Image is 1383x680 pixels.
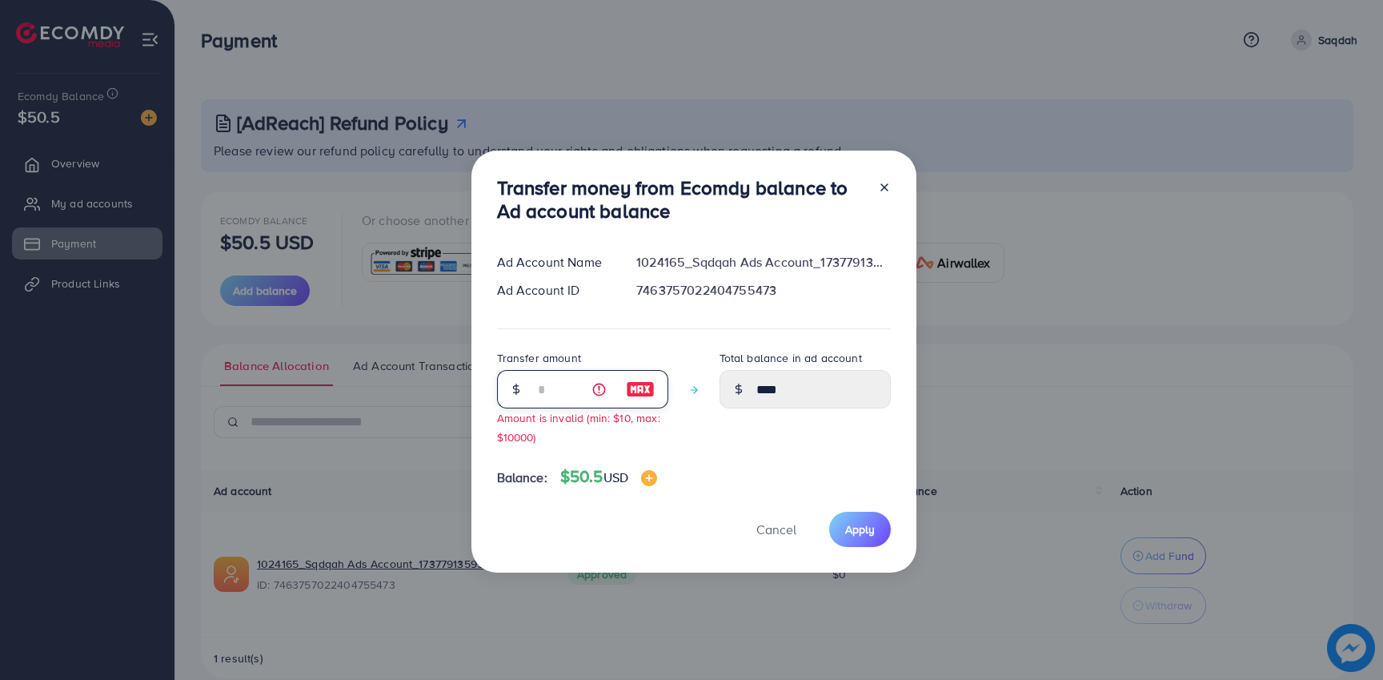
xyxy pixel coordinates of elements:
button: Apply [829,512,891,546]
span: Apply [845,521,875,537]
span: Cancel [756,521,796,538]
h4: $50.5 [560,467,657,487]
label: Transfer amount [497,350,581,366]
div: Ad Account Name [484,253,624,272]
img: image [626,380,655,399]
div: 1024165_Sqdqah Ads Account_1737791359542 [623,253,903,272]
label: Total balance in ad account [720,350,862,366]
button: Cancel [736,512,816,546]
div: 7463757022404755473 [623,281,903,300]
small: Amount is invalid (min: $10, max: $10000) [497,410,660,444]
h3: Transfer money from Ecomdy balance to Ad account balance [497,176,865,223]
span: USD [603,469,628,486]
span: Balance: [497,469,547,487]
div: Ad Account ID [484,281,624,300]
img: image [641,470,657,486]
